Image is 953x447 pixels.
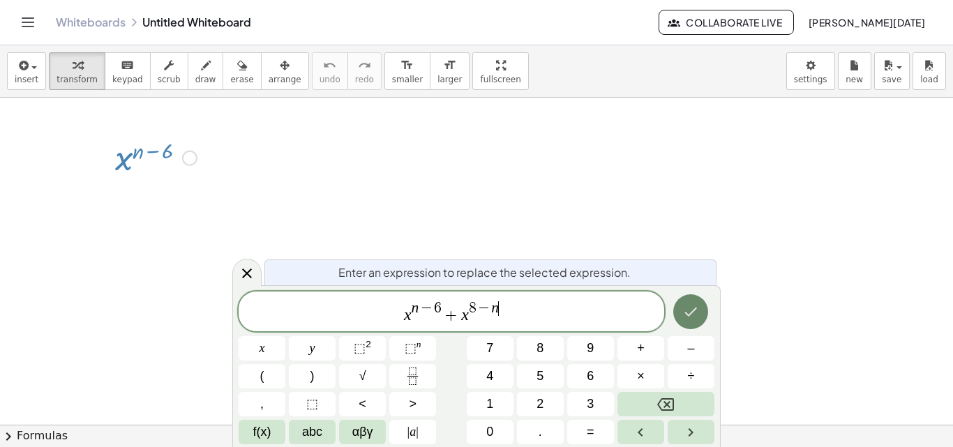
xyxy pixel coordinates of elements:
[112,75,143,84] span: keypad
[105,52,151,90] button: keyboardkeypad
[409,395,417,414] span: >
[486,423,493,441] span: 0
[15,75,38,84] span: insert
[188,52,224,90] button: draw
[794,75,827,84] span: settings
[289,392,336,416] button: Placeholder
[312,52,348,90] button: undoundo
[306,395,318,414] span: ⬚
[461,305,469,324] var: x
[195,75,216,84] span: draw
[808,16,925,29] span: [PERSON_NAME][DATE]
[797,10,936,35] button: [PERSON_NAME][DATE]
[920,75,938,84] span: load
[838,52,871,90] button: new
[121,57,134,74] i: keyboard
[637,367,645,386] span: ×
[339,420,386,444] button: Greek alphabet
[517,392,564,416] button: 2
[480,75,520,84] span: fullscreen
[476,301,491,317] span: −
[469,301,476,316] span: 8
[442,307,462,324] span: +
[289,420,336,444] button: Alphabet
[539,423,542,441] span: .
[668,364,714,388] button: Divide
[567,392,614,416] button: 3
[389,336,436,361] button: Superscript
[389,364,436,388] button: Fraction
[49,52,105,90] button: transform
[567,336,614,361] button: 9
[517,420,564,444] button: .
[913,52,946,90] button: load
[253,423,271,441] span: f(x)
[261,52,309,90] button: arrange
[320,75,340,84] span: undo
[434,301,442,316] span: 6
[673,294,708,329] button: Done
[486,395,493,414] span: 1
[230,75,253,84] span: erase
[498,301,499,317] span: ​
[405,341,417,355] span: ⬚
[882,75,901,84] span: save
[587,395,594,414] span: 3
[637,339,645,358] span: +
[366,339,371,349] sup: 2
[517,336,564,361] button: 8
[358,57,371,74] i: redo
[239,392,285,416] button: ,
[491,299,499,316] var: n
[260,395,264,414] span: ,
[587,367,594,386] span: 6
[384,52,430,90] button: format_sizesmaller
[472,52,528,90] button: fullscreen
[389,420,436,444] button: Absolute value
[239,364,285,388] button: (
[355,75,374,84] span: redo
[536,395,543,414] span: 2
[517,364,564,388] button: 5
[407,423,419,441] span: a
[223,52,261,90] button: erase
[536,367,543,386] span: 5
[786,52,835,90] button: settings
[150,52,188,90] button: scrub
[239,420,285,444] button: Functions
[467,392,513,416] button: 1
[430,52,470,90] button: format_sizelarger
[338,264,631,281] span: Enter an expression to replace the selected expression.
[443,57,456,74] i: format_size
[437,75,462,84] span: larger
[7,52,46,90] button: insert
[407,425,410,439] span: |
[17,11,39,33] button: Toggle navigation
[587,423,594,441] span: =
[419,301,433,317] span: −
[617,336,664,361] button: Plus
[310,367,315,386] span: )
[400,57,414,74] i: format_size
[347,52,382,90] button: redoredo
[846,75,863,84] span: new
[260,339,265,358] span: x
[359,367,366,386] span: √
[310,339,315,358] span: y
[57,75,98,84] span: transform
[56,15,126,29] a: Whiteboards
[486,367,493,386] span: 4
[617,420,664,444] button: Left arrow
[617,364,664,388] button: Times
[412,299,419,316] var: n
[567,364,614,388] button: 6
[323,57,336,74] i: undo
[289,336,336,361] button: y
[467,364,513,388] button: 4
[417,339,421,349] sup: n
[467,420,513,444] button: 0
[339,364,386,388] button: Square root
[668,420,714,444] button: Right arrow
[239,336,285,361] button: x
[158,75,181,84] span: scrub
